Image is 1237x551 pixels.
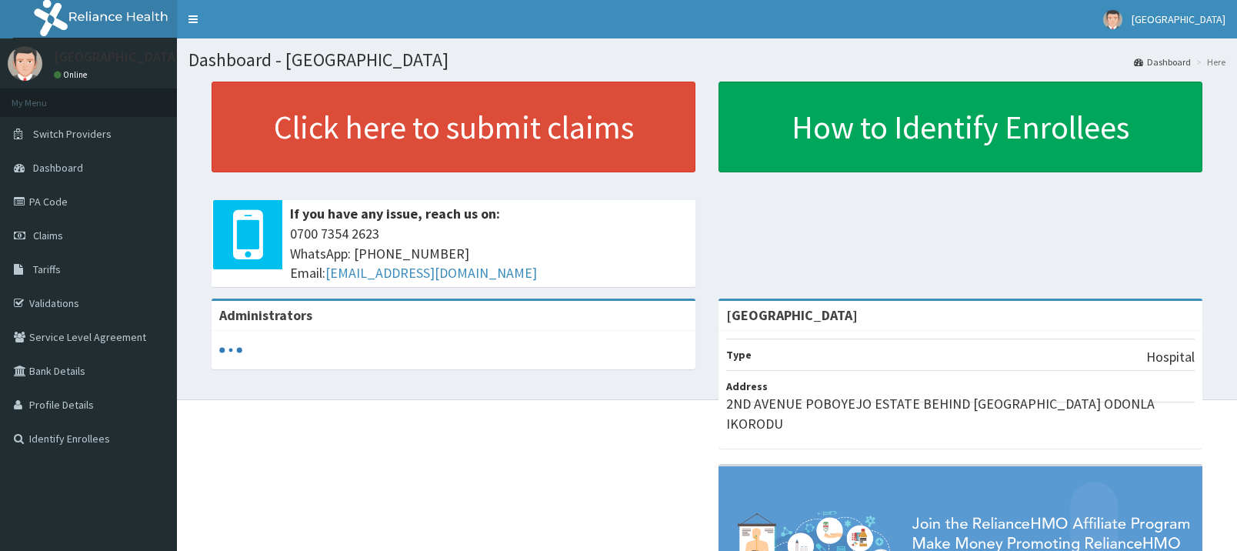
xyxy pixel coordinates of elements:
b: If you have any issue, reach us on: [290,205,500,222]
span: [GEOGRAPHIC_DATA] [1132,12,1225,26]
span: Switch Providers [33,127,112,141]
img: User Image [1103,10,1122,29]
b: Address [726,379,768,393]
a: Online [54,69,91,80]
li: Here [1192,55,1225,68]
b: Type [726,348,752,362]
p: Hospital [1146,347,1195,367]
span: 0700 7354 2623 WhatsApp: [PHONE_NUMBER] Email: [290,224,688,283]
a: Dashboard [1134,55,1191,68]
a: How to Identify Enrollees [719,82,1202,172]
p: [GEOGRAPHIC_DATA] [54,50,181,64]
span: Dashboard [33,161,83,175]
b: Administrators [219,306,312,324]
strong: [GEOGRAPHIC_DATA] [726,306,858,324]
h1: Dashboard - [GEOGRAPHIC_DATA] [188,50,1225,70]
a: Click here to submit claims [212,82,695,172]
a: [EMAIL_ADDRESS][DOMAIN_NAME] [325,264,537,282]
svg: audio-loading [219,339,242,362]
img: User Image [8,46,42,81]
span: Claims [33,229,63,242]
p: 2ND AVENUE POBOYEJO ESTATE BEHIND [GEOGRAPHIC_DATA] ODONLA IKORODU [726,394,1195,433]
span: Tariffs [33,262,61,276]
